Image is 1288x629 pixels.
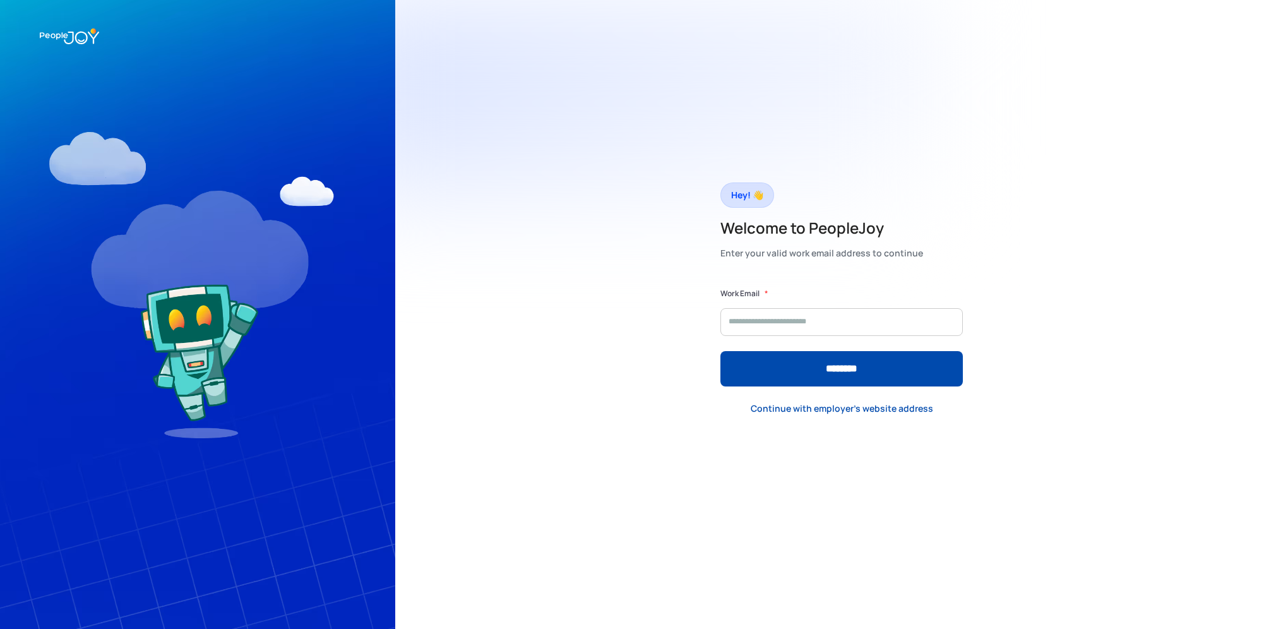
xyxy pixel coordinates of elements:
h2: Welcome to PeopleJoy [720,218,923,238]
label: Work Email [720,287,760,300]
form: Form [720,287,963,386]
div: Hey! 👋 [731,186,763,204]
a: Continue with employer's website address [741,396,943,422]
div: Enter your valid work email address to continue [720,244,923,262]
div: Continue with employer's website address [751,402,933,415]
